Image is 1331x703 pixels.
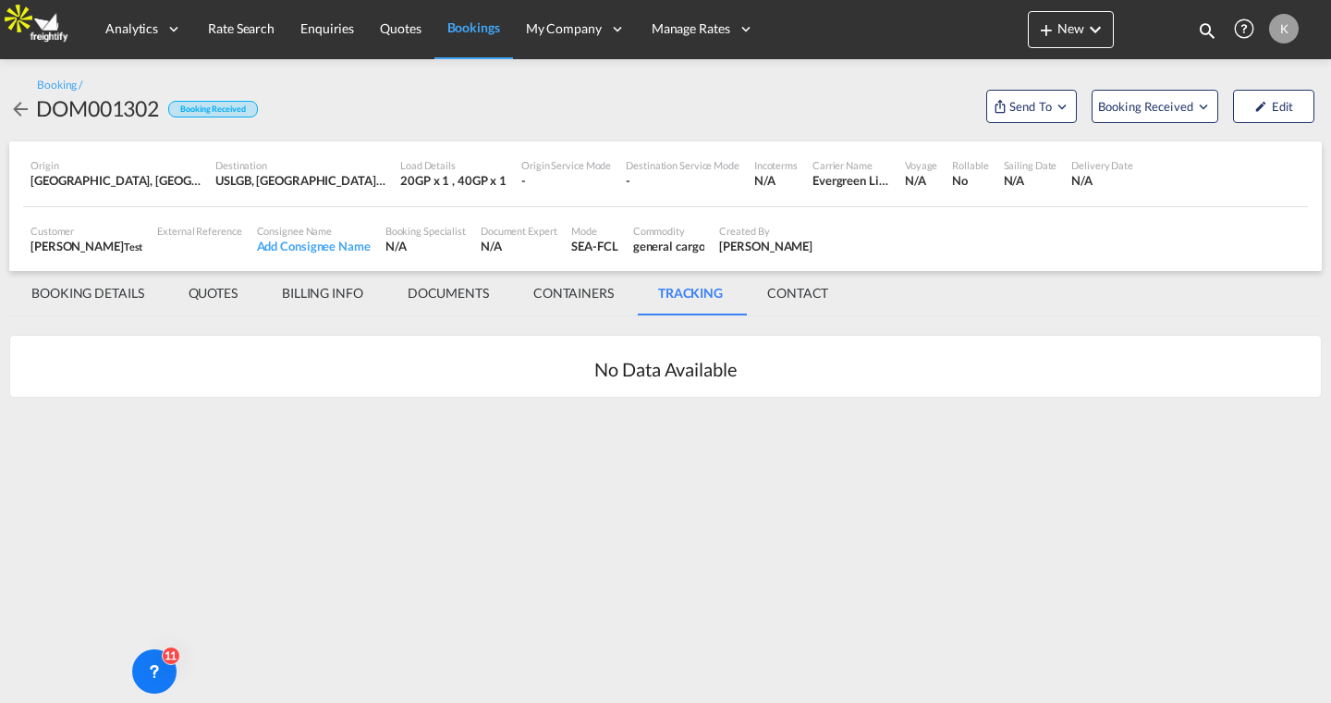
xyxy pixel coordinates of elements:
[571,238,617,254] div: SEA-FCL
[481,224,557,238] div: Document Expert
[215,172,385,189] div: USLGB, Long Beach, CA, United States, North America, Americas
[9,271,166,315] md-tab-item: BOOKING DETAILS
[626,172,739,189] div: -
[9,271,850,315] md-pagination-wrapper: Use the left and right arrow keys to navigate between tabs
[1004,172,1057,189] div: N/A
[626,158,739,172] div: Destination Service Mode
[31,172,201,189] div: CNSHA, Shanghai, China, Greater China & Far East Asia, Asia Pacific
[257,238,371,254] div: Add Consignee Name
[719,238,812,254] div: Leidy Consuegra
[1098,97,1195,116] span: Booking Received
[31,158,201,172] div: Origin
[257,224,371,238] div: Consignee Name
[168,101,257,118] div: Booking Received
[400,172,507,189] div: 20GP x 1 , 40GP x 1
[594,356,736,382] h2: No Data Available
[400,158,507,172] div: Load Details
[385,224,466,238] div: Booking Specialist
[754,158,798,172] div: Incoterms
[1254,100,1267,113] md-icon: icon-pencil
[481,238,557,254] div: N/A
[905,172,937,189] div: N/A
[1004,158,1057,172] div: Sailing Date
[952,158,988,172] div: Rollable
[636,271,745,315] md-tab-item: TRACKING
[1071,158,1133,172] div: Delivery Date
[36,93,159,123] div: DOM001302
[157,224,241,238] div: External Reference
[166,271,260,315] md-tab-item: QUOTES
[385,238,466,254] div: N/A
[31,238,142,254] div: [PERSON_NAME]
[9,93,36,123] div: icon-arrow-left
[633,238,705,254] div: general cargo
[986,90,1077,123] button: Open demo menu
[31,224,142,238] div: Customer
[124,240,143,253] span: Test
[754,172,775,189] div: N/A
[385,271,511,315] md-tab-item: DOCUMENTS
[745,271,850,315] md-tab-item: CONTACT
[812,172,890,189] div: Evergreen Line
[215,158,385,172] div: Destination
[511,271,636,315] md-tab-item: CONTAINERS
[905,158,937,172] div: Voyage
[571,224,617,238] div: Mode
[633,224,705,238] div: Commodity
[521,172,611,189] div: -
[37,78,82,93] div: Booking /
[521,158,611,172] div: Origin Service Mode
[260,271,385,315] md-tab-item: BILLING INFO
[9,98,31,120] md-icon: icon-arrow-left
[812,158,890,172] div: Carrier Name
[18,18,372,38] body: Rich Text Editor, editor14
[1007,97,1054,116] span: Send To
[952,172,988,189] div: No
[1233,90,1314,123] button: icon-pencilEdit
[14,606,79,675] iframe: Chat
[719,224,812,238] div: Created By
[1071,172,1133,189] div: N/A
[1092,90,1218,123] button: Open demo menu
